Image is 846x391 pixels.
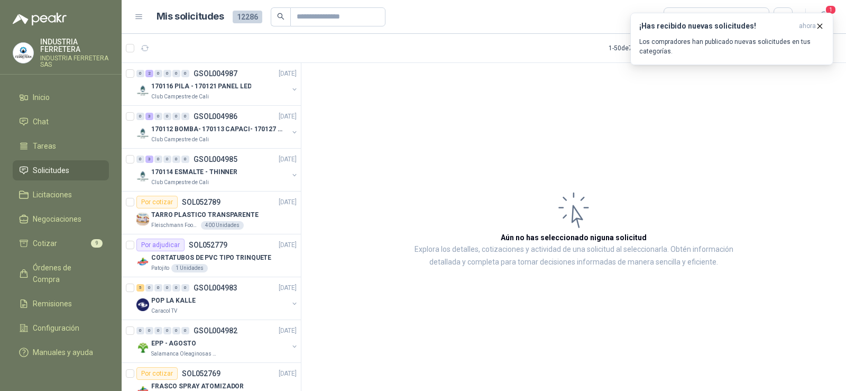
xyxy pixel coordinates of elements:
div: 0 [154,156,162,163]
p: CORTATUBOS DE PVC TIPO TRINQUETE [151,253,271,263]
div: 0 [172,284,180,292]
span: search [277,13,284,20]
p: [DATE] [279,154,297,165]
span: 9 [91,239,103,248]
a: Tareas [13,136,109,156]
a: Configuración [13,318,109,338]
span: Cotizar [33,238,57,249]
div: 0 [181,327,189,334]
img: Logo peakr [13,13,67,25]
p: INDUSTRIA FERRETERA SAS [40,55,109,68]
span: Negociaciones [33,213,81,225]
div: 0 [172,70,180,77]
span: Inicio [33,92,50,103]
div: 0 [163,156,171,163]
a: Licitaciones [13,185,109,205]
p: [DATE] [279,240,297,250]
button: ¡Has recibido nuevas solicitudes!ahora Los compradores han publicado nuevas solicitudes en tus ca... [630,13,833,65]
p: [DATE] [279,283,297,293]
a: Inicio [13,87,109,107]
a: Órdenes de Compra [13,258,109,289]
img: Company Logo [136,298,149,311]
div: 1 - 50 de 7751 [609,40,677,57]
img: Company Logo [136,213,149,225]
p: Fleischmann Foods S.A. [151,221,199,230]
div: 2 [145,70,153,77]
p: GSOL004985 [194,156,237,163]
a: Cotizar9 [13,233,109,253]
p: [DATE] [279,326,297,336]
span: 12286 [233,11,262,23]
span: Solicitudes [33,165,69,176]
div: Por adjudicar [136,239,185,251]
div: 0 [154,327,162,334]
p: EPP - AGOSTO [151,339,196,349]
p: SOL052779 [189,241,227,249]
div: 0 [154,70,162,77]
div: Por cotizar [136,367,178,380]
span: Licitaciones [33,189,72,201]
div: 0 [154,113,162,120]
a: Negociaciones [13,209,109,229]
div: 0 [181,70,189,77]
div: 0 [181,284,189,292]
span: 1 [825,5,836,15]
a: Por adjudicarSOL052779[DATE] Company LogoCORTATUBOS DE PVC TIPO TRINQUETEPatojito1 Unidades [122,234,301,277]
div: 3 [145,113,153,120]
a: 0 0 0 0 0 0 GSOL004982[DATE] Company LogoEPP - AGOSTOSalamanca Oleaginosas SAS [136,324,299,358]
p: Club Campestre de Cali [151,178,209,187]
img: Company Logo [136,84,149,97]
img: Company Logo [136,256,149,268]
div: 5 [136,284,144,292]
img: Company Logo [136,341,149,354]
div: 0 [136,156,144,163]
p: GSOL004983 [194,284,237,292]
div: 400 Unidades [201,221,244,230]
p: INDUSTRIA FERRETERA [40,38,109,53]
a: 0 2 0 0 0 0 GSOL004987[DATE] Company Logo170116 PILA - 170121 PANEL LEDClub Campestre de Cali [136,67,299,101]
div: Todas [670,11,693,23]
h3: ¡Has recibido nuevas solicitudes! [639,22,795,31]
div: 3 [145,156,153,163]
p: [DATE] [279,197,297,207]
div: 0 [136,327,144,334]
div: Por cotizar [136,196,178,208]
span: Remisiones [33,298,72,310]
div: 0 [163,284,171,292]
span: Órdenes de Compra [33,262,99,285]
span: Manuales y ayuda [33,347,93,358]
p: 170116 PILA - 170121 PANEL LED [151,81,251,92]
p: Los compradores han publicado nuevas solicitudes en tus categorías. [639,37,824,56]
div: 0 [181,113,189,120]
p: POP LA KALLE [151,296,196,306]
p: [DATE] [279,112,297,122]
p: [DATE] [279,369,297,379]
span: Chat [33,116,49,128]
a: Manuales y ayuda [13,342,109,362]
div: 0 [136,70,144,77]
div: 1 Unidades [171,264,208,272]
div: 0 [136,113,144,120]
p: Club Campestre de Cali [151,93,209,101]
div: 0 [172,327,180,334]
p: GSOL004987 [194,70,237,77]
div: 0 [181,156,189,163]
div: 0 [163,327,171,334]
p: Salamanca Oleaginosas SAS [151,350,218,358]
div: 0 [145,284,153,292]
a: Solicitudes [13,160,109,180]
p: GSOL004986 [194,113,237,120]
div: 0 [172,156,180,163]
div: 0 [154,284,162,292]
p: [DATE] [279,69,297,79]
p: Patojito [151,264,169,272]
a: Remisiones [13,294,109,314]
div: 0 [163,113,171,120]
h3: Aún no has seleccionado niguna solicitud [501,232,647,243]
button: 1 [814,7,833,26]
p: SOL052769 [182,370,220,377]
div: 0 [163,70,171,77]
img: Company Logo [13,43,33,63]
span: Configuración [33,322,79,334]
p: Club Campestre de Cali [151,135,209,144]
